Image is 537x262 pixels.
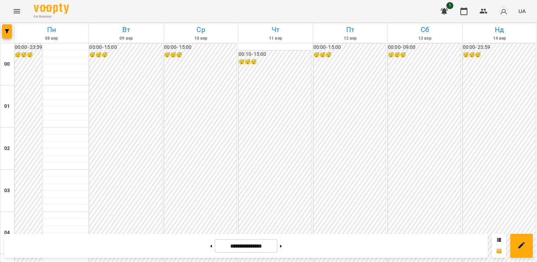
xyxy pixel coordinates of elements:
[313,44,386,51] h6: 00:00 - 15:00
[15,44,42,51] h6: 00:00 - 23:59
[15,24,88,35] h6: Пн
[90,24,162,35] h6: Вт
[34,14,69,19] span: For Business
[15,35,88,42] h6: 08 вер
[239,51,311,58] h6: 00:10 - 15:00
[4,60,10,68] h6: 00
[239,24,311,35] h6: Чт
[518,7,526,15] span: UA
[89,51,162,59] h6: 😴😴😴
[388,51,460,59] h6: 😴😴😴
[463,44,535,51] h6: 00:00 - 23:59
[389,24,461,35] h6: Сб
[388,44,460,51] h6: 00:00 - 09:00
[239,35,311,42] h6: 11 вер
[314,35,386,42] h6: 12 вер
[464,24,536,35] h6: Нд
[165,35,237,42] h6: 10 вер
[4,103,10,110] h6: 01
[89,44,162,51] h6: 00:00 - 15:00
[15,51,42,59] h6: 😴😴😴
[464,35,536,42] h6: 14 вер
[164,51,237,59] h6: 😴😴😴
[8,3,25,20] button: Menu
[389,35,461,42] h6: 13 вер
[34,4,69,14] img: Voopty Logo
[164,44,237,51] h6: 00:00 - 15:00
[463,51,535,59] h6: 😴😴😴
[90,35,162,42] h6: 09 вер
[4,187,10,195] h6: 03
[313,51,386,59] h6: 😴😴😴
[4,229,10,237] h6: 04
[446,2,453,9] span: 1
[499,6,509,16] img: avatar_s.png
[4,145,10,152] h6: 02
[516,5,529,18] button: UA
[239,58,311,66] h6: 😴😴😴
[314,24,386,35] h6: Пт
[165,24,237,35] h6: Ср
